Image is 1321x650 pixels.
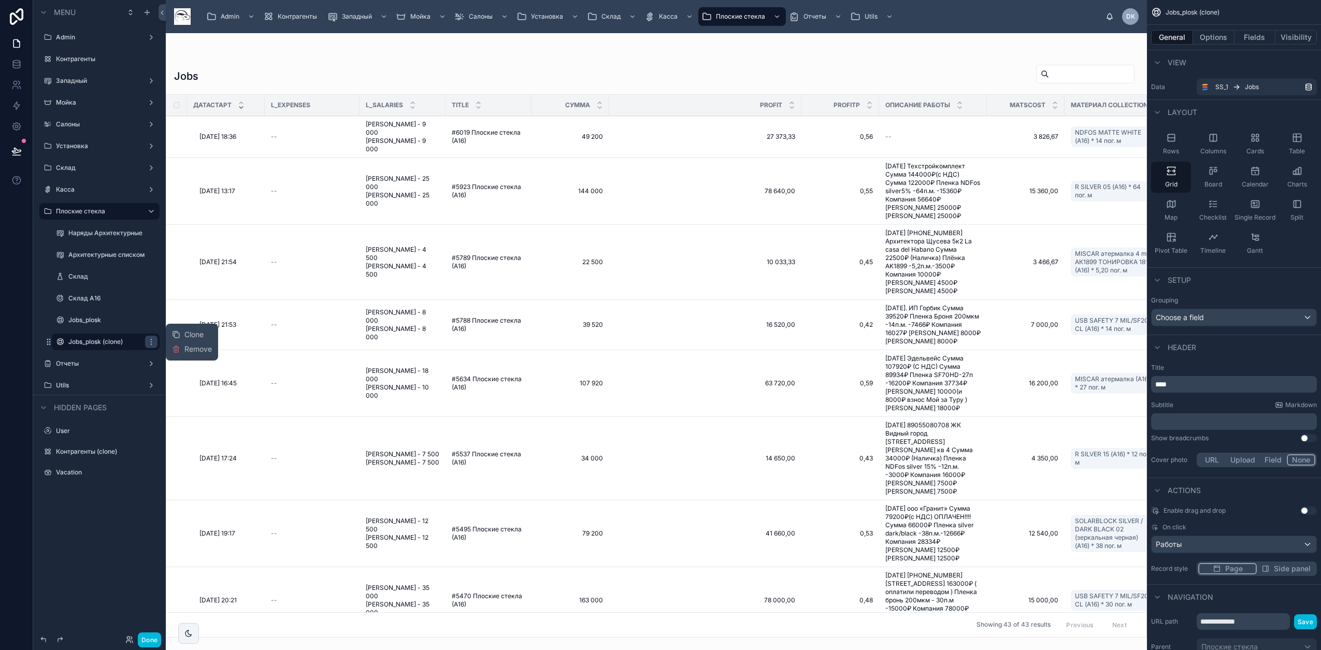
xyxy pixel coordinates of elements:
span: Контрагенты [278,12,317,21]
span: Jobs [1245,83,1259,91]
span: Hidden pages [54,402,107,413]
span: Markdown [1285,401,1317,409]
span: L_Expenses [271,101,310,109]
span: Remove [184,344,212,354]
span: Rows [1163,147,1179,155]
span: Menu [54,7,76,18]
span: Jobs_plosk (clone) [1166,8,1219,17]
button: Done [138,632,161,647]
button: None [1287,454,1315,466]
a: Vacation [56,468,153,476]
span: Charts [1287,180,1307,189]
span: Gantt [1247,247,1263,255]
a: Utils [847,7,898,26]
span: Сумма [565,101,590,109]
label: Отчеты [56,359,139,368]
label: Мойка [56,98,139,107]
span: Actions [1168,485,1201,496]
button: Gantt [1235,228,1275,259]
a: Контрагенты [260,7,324,26]
a: Плоские стекла [698,7,786,26]
button: Cards [1235,128,1275,160]
button: Checklist [1193,195,1233,226]
button: Visibility [1275,30,1317,45]
span: Установка [531,12,563,21]
label: Плоские стекла [56,207,139,215]
span: Table [1289,147,1305,155]
span: Header [1168,342,1196,353]
label: URL path [1151,617,1193,626]
span: Pivot Table [1155,247,1187,255]
span: Описание работы [885,101,950,109]
button: Columns [1193,128,1233,160]
span: Работы [1156,539,1182,550]
a: Установка [513,7,584,26]
a: Мойка [393,7,451,26]
button: Работы [1151,536,1317,553]
button: Pivot Table [1151,228,1191,259]
span: Плоские стекла [716,12,765,21]
a: Jobs_plosk (clone) [68,338,139,346]
a: Склад [584,7,641,26]
span: ДатаСтарт [193,101,232,109]
button: Options [1193,30,1234,45]
div: scrollable content [1151,376,1317,393]
a: Markdown [1275,401,1317,409]
button: Map [1151,195,1191,226]
a: Jobs_plosk [68,316,153,324]
label: Record style [1151,565,1193,573]
a: Admin [203,7,260,26]
button: Charts [1277,162,1317,193]
a: Салоны [56,120,139,128]
label: Admin [56,33,139,41]
span: Columns [1200,147,1226,155]
button: Save [1294,614,1317,629]
button: Rows [1151,128,1191,160]
a: Контрагенты [56,55,153,63]
span: Setup [1168,275,1191,285]
div: Show breadcrumbs [1151,434,1209,442]
button: General [1151,30,1193,45]
div: scrollable content [1151,413,1317,430]
button: Upload [1226,454,1260,466]
a: User [56,427,153,435]
span: Title [452,101,469,109]
span: Отчеты [803,12,826,21]
span: Склад [601,12,621,21]
span: Navigation [1168,592,1213,602]
a: Касса [641,7,698,26]
a: Склад [56,164,139,172]
a: Отчеты [786,7,847,26]
span: Side panel [1274,564,1311,574]
button: Single Record [1235,195,1275,226]
span: ProfitP [834,101,860,109]
label: Архитектурные списком [68,251,153,259]
button: Calendar [1235,162,1275,193]
button: Board [1193,162,1233,193]
span: Timeline [1200,247,1226,255]
label: Data [1151,83,1193,91]
label: Utils [56,381,139,389]
span: View [1168,57,1186,68]
span: Checklist [1199,213,1227,222]
span: Single Record [1234,213,1275,222]
button: Field [1260,454,1287,466]
label: Западный [56,77,139,85]
a: SS_1Jobs [1197,79,1317,95]
label: Склад [68,272,153,281]
span: L_Salaries [366,101,403,109]
span: Layout [1168,107,1197,118]
span: Мойка [410,12,430,21]
button: Choose a field [1151,309,1317,326]
button: Timeline [1193,228,1233,259]
a: Касса [56,185,139,194]
button: Split [1277,195,1317,226]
